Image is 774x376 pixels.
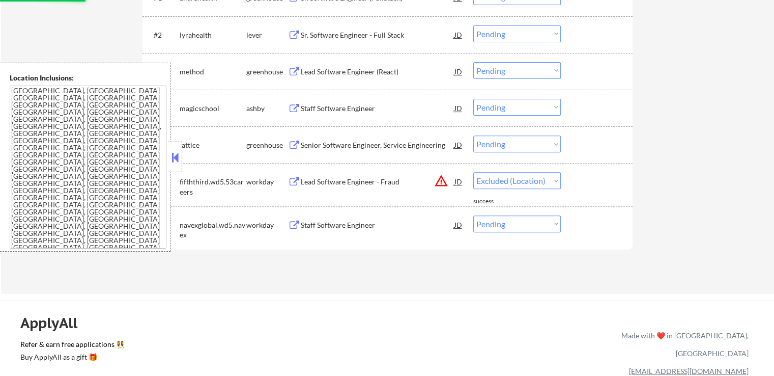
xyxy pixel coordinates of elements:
[20,341,409,352] a: Refer & earn free applications 👯‍♀️
[246,220,288,230] div: workday
[154,30,171,40] div: #2
[453,172,464,191] div: JD
[301,30,454,40] div: Sr. Software Engineer - Full Stack
[246,103,288,114] div: ashby
[180,220,246,240] div: navexglobal.wd5.navex
[180,103,246,114] div: magicschool
[180,140,246,150] div: lattice
[301,103,454,114] div: Staff Software Engineer
[453,136,464,154] div: JD
[246,140,288,150] div: greenhouse
[473,197,514,206] div: success
[453,25,464,44] div: JD
[301,220,454,230] div: Staff Software Engineer
[246,67,288,77] div: greenhouse
[453,99,464,117] div: JD
[20,354,122,361] div: Buy ApplyAll as a gift 🎁
[180,67,246,77] div: method
[301,177,454,187] div: Lead Software Engineer - Fraud
[301,67,454,77] div: Lead Software Engineer (React)
[453,62,464,80] div: JD
[617,327,749,362] div: Made with ❤️ in [GEOGRAPHIC_DATA], [GEOGRAPHIC_DATA]
[629,367,749,375] a: [EMAIL_ADDRESS][DOMAIN_NAME]
[246,177,288,187] div: workday
[434,174,448,188] button: warning_amber
[453,216,464,234] div: JD
[180,177,246,197] div: fifththird.wd5.53careers
[180,30,246,40] div: lyrahealth
[20,314,89,332] div: ApplyAll
[246,30,288,40] div: lever
[301,140,454,150] div: Senior Software Engineer, Service Engineering
[10,73,166,83] div: Location Inclusions:
[20,352,122,364] a: Buy ApplyAll as a gift 🎁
